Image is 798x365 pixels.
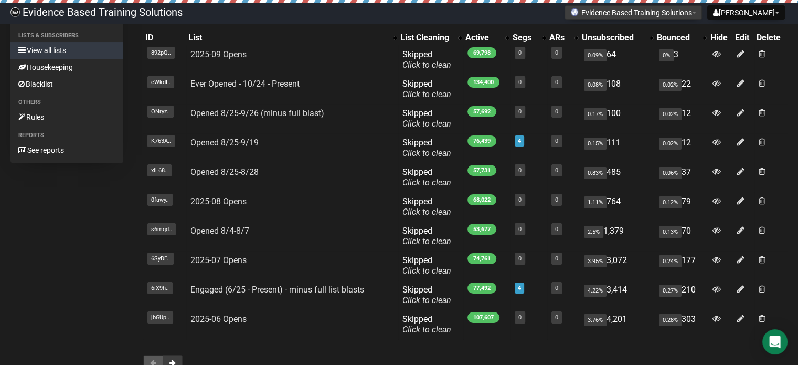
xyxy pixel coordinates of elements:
th: Hide: No sort applied, sorting is disabled [708,30,733,45]
span: 0.12% [659,196,682,208]
a: 4 [518,138,521,144]
span: 2.5% [584,226,603,238]
a: Click to clean [402,266,451,276]
span: 77,492 [467,283,496,294]
a: Click to clean [402,119,451,129]
li: Reports [10,129,123,142]
div: Segs [513,33,537,43]
div: ARs [549,33,569,43]
td: 3,072 [580,251,655,280]
span: 4.22% [584,285,607,297]
span: Skipped [402,285,451,305]
span: Skipped [402,314,451,335]
a: Click to clean [402,178,451,187]
div: Edit [735,33,752,43]
a: View all lists [10,42,123,59]
a: Opened 8/25-9/19 [190,138,259,148]
a: Click to clean [402,295,451,305]
span: 892pQ.. [147,47,175,59]
span: s6mqd.. [147,223,176,235]
td: 177 [655,251,708,280]
div: ID [145,33,184,43]
td: 108 [580,75,655,104]
td: 3 [655,45,708,75]
span: 0.02% [659,138,682,150]
td: 764 [580,192,655,222]
a: Housekeeping [10,59,123,76]
span: 53,677 [467,224,496,235]
span: Skipped [402,79,451,99]
span: 1.11% [584,196,607,208]
a: Opened 8/25-8/28 [190,167,259,177]
span: Skipped [402,108,451,129]
span: jbGUp.. [147,311,173,324]
td: 485 [580,163,655,192]
a: 0 [555,255,558,262]
a: 2025-06 Opens [190,314,247,324]
span: Skipped [402,255,451,276]
span: 0.08% [584,79,607,91]
th: ARs: No sort applied, activate to apply an ascending sort [547,30,580,45]
a: 0 [555,49,558,56]
a: Opened 8/25-9/26 (minus full blast) [190,108,324,118]
span: 0.83% [584,167,607,179]
span: 0.28% [659,314,682,326]
td: 79 [655,192,708,222]
a: 0 [518,49,522,56]
a: Opened 8/4-8/7 [190,226,249,236]
span: 3.76% [584,314,607,326]
span: 3.95% [584,255,607,267]
li: Others [10,96,123,109]
th: Edit: No sort applied, sorting is disabled [733,30,754,45]
a: 0 [555,79,558,86]
span: 68,022 [467,194,496,205]
span: 69,798 [467,47,496,58]
span: 0.17% [584,108,607,120]
img: favicons [570,8,579,16]
a: Click to clean [402,89,451,99]
a: Rules [10,109,123,126]
th: Active: No sort applied, activate to apply an ascending sort [463,30,510,45]
a: 4 [518,285,521,291]
td: 210 [655,280,708,310]
span: 107,607 [467,312,499,323]
th: Delete: No sort applied, sorting is disabled [754,30,788,45]
a: 0 [518,108,522,115]
span: xlL68.. [147,164,172,176]
img: 6a635aadd5b086599a41eda90e0773ac [10,7,20,17]
a: Click to clean [402,148,451,158]
td: 4,201 [580,310,655,339]
td: 64 [580,45,655,75]
td: 3,414 [580,280,655,310]
div: Active [465,33,500,43]
td: 1,379 [580,222,655,251]
button: Evidence Based Training Solutions [565,5,702,20]
span: 0.13% [659,226,682,238]
span: 134,400 [467,77,499,88]
a: Click to clean [402,207,451,217]
div: Delete [757,33,785,43]
a: 2025-08 Opens [190,196,247,206]
a: 0 [555,314,558,321]
span: 0.15% [584,138,607,150]
a: 0 [518,255,522,262]
a: 0 [555,226,558,233]
span: Skipped [402,196,451,217]
th: Bounced: No sort applied, activate to apply an ascending sort [655,30,708,45]
span: 57,731 [467,165,496,176]
span: 74,761 [467,253,496,264]
span: 0.02% [659,108,682,120]
a: Ever Opened - 10/24 - Present [190,79,300,89]
button: [PERSON_NAME] [707,5,785,20]
a: 0 [518,226,522,233]
div: List [188,33,388,43]
span: Skipped [402,167,451,187]
a: 0 [555,285,558,291]
a: Blacklist [10,76,123,92]
li: Lists & subscribers [10,29,123,42]
div: Bounced [657,33,697,43]
span: 76,439 [467,135,496,147]
a: 0 [518,196,522,203]
td: 37 [655,163,708,192]
div: Hide [710,33,731,43]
